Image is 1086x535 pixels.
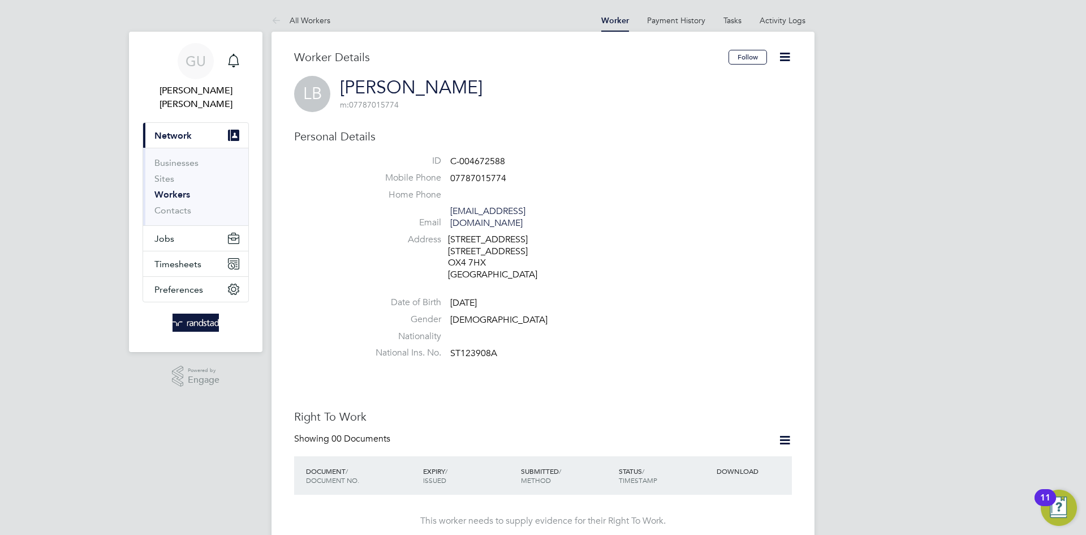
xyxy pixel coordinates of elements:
[143,277,248,302] button: Preferences
[294,409,792,424] h3: Right To Work
[450,156,505,167] span: C-004672588
[729,50,767,65] button: Follow
[143,148,248,225] div: Network
[294,129,792,144] h3: Personal Details
[173,314,219,332] img: randstad-logo-retina.png
[619,476,657,485] span: TIMESTAMP
[445,466,447,476] span: /
[423,476,446,485] span: ISSUED
[450,297,477,309] span: [DATE]
[521,476,551,485] span: METHOD
[294,76,330,112] span: LB
[271,15,330,25] a: All Workers
[154,130,192,141] span: Network
[601,16,629,25] a: Worker
[340,76,482,99] a: [PERSON_NAME]
[143,226,248,251] button: Jobs
[362,189,441,201] label: Home Phone
[723,15,742,25] a: Tasks
[154,284,203,295] span: Preferences
[188,366,219,375] span: Powered by
[362,172,441,184] label: Mobile Phone
[143,251,248,276] button: Timesheets
[362,347,441,359] label: National Ins. No.
[340,100,399,110] span: 07787015774
[143,43,249,111] a: GU[PERSON_NAME] [PERSON_NAME]
[362,314,441,326] label: Gender
[154,157,199,168] a: Businesses
[294,50,729,65] h3: Worker Details
[450,348,497,359] span: ST123908A
[306,476,359,485] span: DOCUMENT NO.
[188,375,219,385] span: Engage
[143,314,249,332] a: Go to home page
[186,54,206,69] span: GU
[362,217,441,229] label: Email
[362,155,441,167] label: ID
[129,32,262,352] nav: Main navigation
[420,461,518,490] div: EXPIRY
[362,331,441,343] label: Nationality
[154,189,190,200] a: Workers
[1040,498,1050,512] div: 11
[154,205,191,216] a: Contacts
[305,515,781,527] div: This worker needs to supply evidence for their Right To Work.
[450,173,506,184] span: 07787015774
[340,100,349,110] span: m:
[154,173,174,184] a: Sites
[294,433,393,445] div: Showing
[303,461,420,490] div: DOCUMENT
[143,84,249,111] span: Georgina Ulysses
[362,297,441,309] label: Date of Birth
[450,206,525,229] a: [EMAIL_ADDRESS][DOMAIN_NAME]
[143,123,248,148] button: Network
[518,461,616,490] div: SUBMITTED
[616,461,714,490] div: STATUS
[450,314,548,326] span: [DEMOGRAPHIC_DATA]
[760,15,805,25] a: Activity Logs
[346,466,348,476] span: /
[172,366,220,387] a: Powered byEngage
[154,259,201,269] span: Timesheets
[331,433,390,444] span: 00 Documents
[559,466,561,476] span: /
[362,234,441,246] label: Address
[1041,490,1077,526] button: Open Resource Center, 11 new notifications
[448,234,555,281] div: [STREET_ADDRESS] [STREET_ADDRESS] OX4 7HX [GEOGRAPHIC_DATA]
[642,466,644,476] span: /
[154,233,174,244] span: Jobs
[647,15,705,25] a: Payment History
[714,461,792,481] div: DOWNLOAD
